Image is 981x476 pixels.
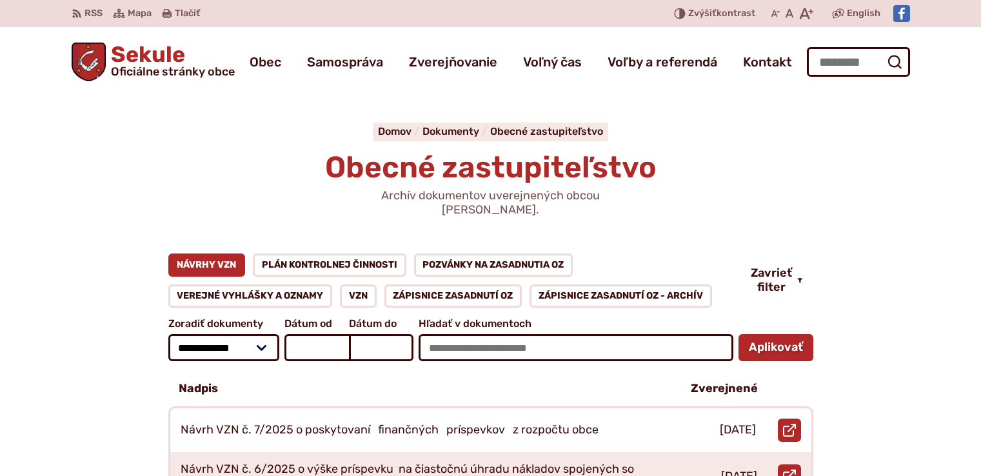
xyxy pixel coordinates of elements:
[743,44,792,80] a: Kontakt
[84,6,103,21] span: RSS
[523,44,582,80] a: Voľný čas
[422,125,479,137] span: Dokumenty
[168,284,333,308] a: Verejné vyhlášky a oznamy
[530,284,712,308] a: Zápisnice zasadnutí OZ - ARCHÍV
[720,423,756,437] p: [DATE]
[688,8,717,19] span: Zvýšiť
[688,8,755,19] span: kontrast
[378,125,422,137] a: Domov
[72,43,106,81] img: Prejsť na domovskú stránku
[340,284,377,308] a: VZN
[111,66,235,77] span: Oficiálne stránky obce
[336,189,646,217] p: Archív dokumentov uverejnených obcou [PERSON_NAME].
[253,253,406,277] a: Plán kontrolnej činnosti
[179,382,218,396] p: Nadpis
[349,334,413,361] input: Dátum do
[72,43,235,81] a: Logo Sekule, prejsť na domovskú stránku.
[168,253,246,277] a: Návrhy VZN
[751,266,792,294] span: Zavrieť filter
[284,334,349,361] input: Dátum od
[250,44,281,80] a: Obec
[168,318,280,330] span: Zoradiť dokumenty
[414,253,573,277] a: Pozvánky na zasadnutia OZ
[175,8,200,19] span: Tlačiť
[378,125,411,137] span: Domov
[419,334,733,361] input: Hľadať v dokumentoch
[325,150,657,185] span: Obecné zastupiteľstvo
[384,284,522,308] a: Zápisnice zasadnutí OZ
[307,44,383,80] a: Samospráva
[847,6,880,21] span: English
[740,266,813,294] button: Zavrieť filter
[691,382,758,396] p: Zverejnené
[844,6,883,21] a: English
[284,318,349,330] span: Dátum od
[490,125,603,137] a: Obecné zastupiteľstvo
[168,334,280,361] select: Zoradiť dokumenty
[419,318,733,330] span: Hľadať v dokumentoch
[181,423,599,437] p: Návrh VZN č. 7/2025 o poskytovaní finančných príspevkov z rozpočtu obce
[349,318,413,330] span: Dátum do
[422,125,490,137] a: Dokumenty
[738,334,813,361] button: Aplikovať
[409,44,497,80] a: Zverejňovanie
[893,5,910,22] img: Prejsť na Facebook stránku
[128,6,152,21] span: Mapa
[608,44,717,80] a: Voľby a referendá
[106,44,235,77] span: Sekule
